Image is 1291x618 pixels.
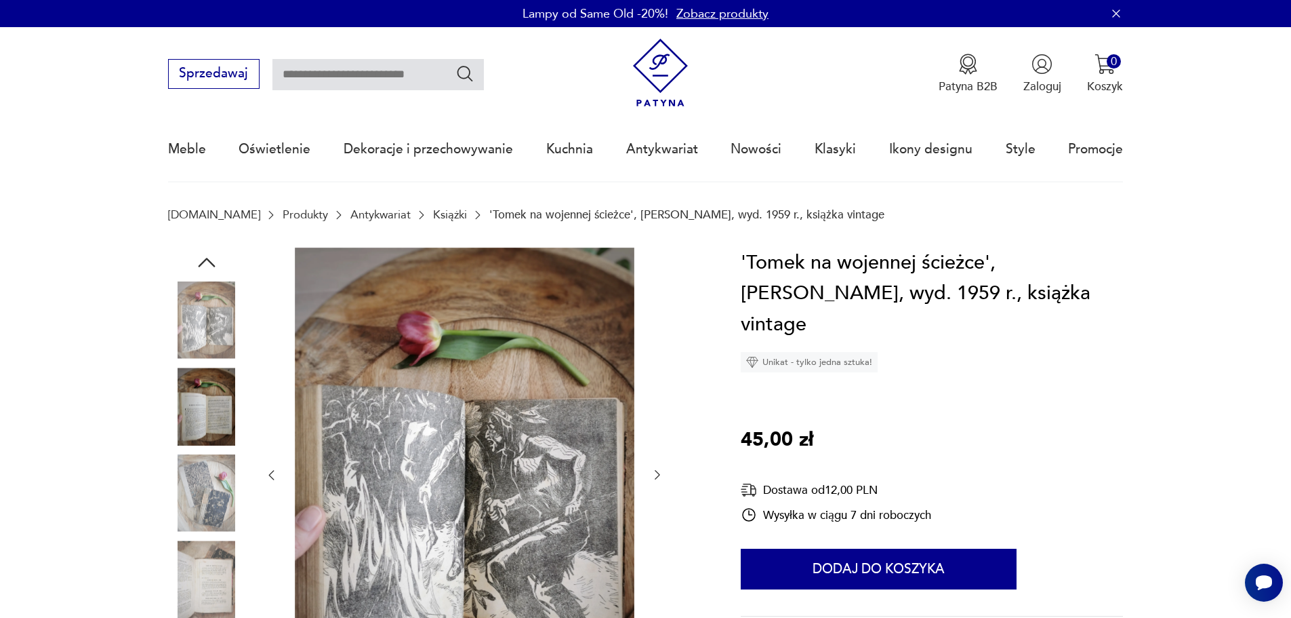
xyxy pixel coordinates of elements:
button: Patyna B2B [939,54,998,94]
button: Zaloguj [1023,54,1061,94]
a: Style [1006,118,1036,180]
p: Zaloguj [1023,79,1061,94]
a: Ikony designu [889,118,972,180]
a: Nowości [731,118,781,180]
img: Zdjęcie produktu 'Tomek na wojennej ścieżce', Alfred Szklarski, wyd. 1959 r., książka vintage [168,455,245,532]
iframe: Smartsupp widget button [1245,564,1283,602]
a: Promocje [1068,118,1123,180]
img: Ikona dostawy [741,482,757,499]
button: 0Koszyk [1087,54,1123,94]
p: 45,00 zł [741,425,813,456]
a: Sprzedawaj [168,69,260,80]
h1: 'Tomek na wojennej ścieżce', [PERSON_NAME], wyd. 1959 r., książka vintage [741,248,1123,341]
img: Ikonka użytkownika [1031,54,1052,75]
a: Ikona medaluPatyna B2B [939,54,998,94]
a: Antykwariat [350,208,411,221]
a: Meble [168,118,206,180]
div: Unikat - tylko jedna sztuka! [741,352,878,372]
a: Produkty [283,208,328,221]
button: Szukaj [455,64,475,83]
p: Koszyk [1087,79,1123,94]
button: Sprzedawaj [168,59,260,89]
img: Zdjęcie produktu 'Tomek na wojennej ścieżce', Alfred Szklarski, wyd. 1959 r., książka vintage [168,541,245,618]
div: 0 [1107,54,1121,69]
a: Książki [433,208,467,221]
a: Antykwariat [626,118,698,180]
img: Zdjęcie produktu 'Tomek na wojennej ścieżce', Alfred Szklarski, wyd. 1959 r., książka vintage [168,282,245,359]
img: Zdjęcie produktu 'Tomek na wojennej ścieżce', Alfred Szklarski, wyd. 1959 r., książka vintage [168,368,245,445]
div: Wysyłka w ciągu 7 dni roboczych [741,507,931,523]
img: Ikona medalu [958,54,979,75]
a: Klasyki [815,118,856,180]
a: Kuchnia [546,118,593,180]
p: Patyna B2B [939,79,998,94]
img: Patyna - sklep z meblami i dekoracjami vintage [626,39,695,107]
img: Ikona koszyka [1094,54,1115,75]
a: Zobacz produkty [676,5,769,22]
a: [DOMAIN_NAME] [168,208,260,221]
p: 'Tomek na wojennej ścieżce', [PERSON_NAME], wyd. 1959 r., książka vintage [489,208,884,221]
img: Ikona diamentu [746,356,758,368]
div: Dostawa od 12,00 PLN [741,482,931,499]
a: Dekoracje i przechowywanie [344,118,513,180]
a: Oświetlenie [239,118,310,180]
button: Dodaj do koszyka [741,549,1017,590]
p: Lampy od Same Old -20%! [522,5,668,22]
